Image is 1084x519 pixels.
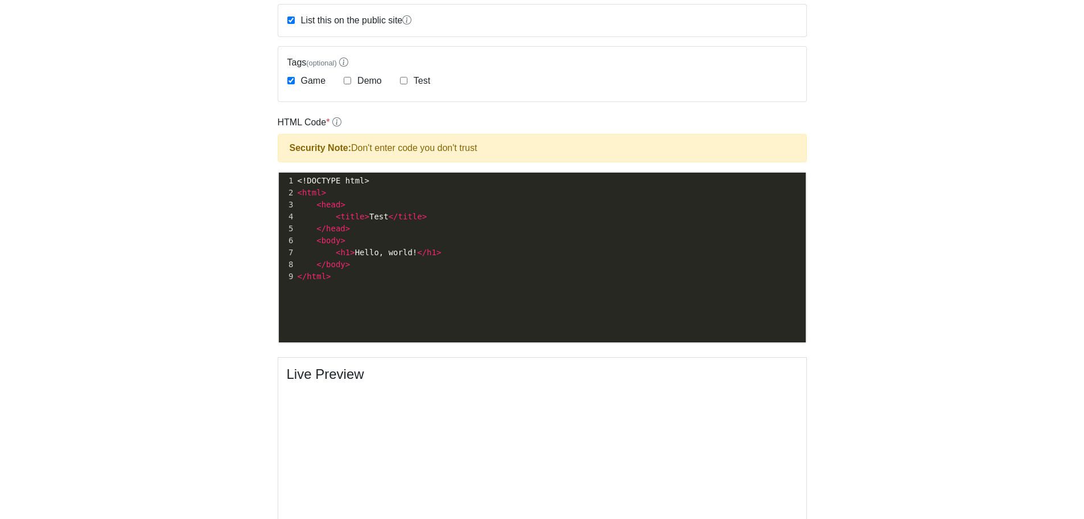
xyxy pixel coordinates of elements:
[287,56,797,70] label: Tags
[427,248,436,257] span: h1
[302,188,322,197] span: html
[316,260,326,269] span: </
[340,236,345,245] span: >
[340,200,345,209] span: >
[326,260,345,269] span: body
[350,248,355,257] span: >
[279,199,295,211] div: 3
[345,260,350,269] span: >
[389,212,398,221] span: </
[306,59,336,67] span: (optional)
[279,259,295,271] div: 8
[279,175,295,187] div: 1
[299,14,412,27] label: List this on the public site
[298,248,442,257] span: Hello, world!
[345,224,350,233] span: >
[411,74,430,88] label: Test
[336,212,340,221] span: <
[287,366,798,383] h4: Live Preview
[316,224,326,233] span: </
[278,116,341,129] label: HTML Code
[298,272,307,281] span: </
[316,200,321,209] span: <
[278,134,807,162] div: Don't enter code you don't trust
[279,271,295,283] div: 9
[290,143,351,153] strong: Security Note:
[326,224,345,233] span: head
[422,212,427,221] span: >
[298,188,302,197] span: <
[365,212,369,221] span: >
[417,248,427,257] span: </
[436,248,441,257] span: >
[326,272,331,281] span: >
[279,235,295,247] div: 6
[336,248,340,257] span: <
[279,223,295,235] div: 5
[316,236,321,245] span: <
[355,74,382,88] label: Demo
[307,272,326,281] span: html
[340,248,350,257] span: h1
[322,200,341,209] span: head
[279,187,295,199] div: 2
[398,212,422,221] span: title
[322,188,326,197] span: >
[279,247,295,259] div: 7
[298,176,369,185] span: <!DOCTYPE html>
[299,74,326,88] label: Game
[298,212,427,221] span: Test
[279,211,295,223] div: 4
[322,236,341,245] span: body
[340,212,364,221] span: title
